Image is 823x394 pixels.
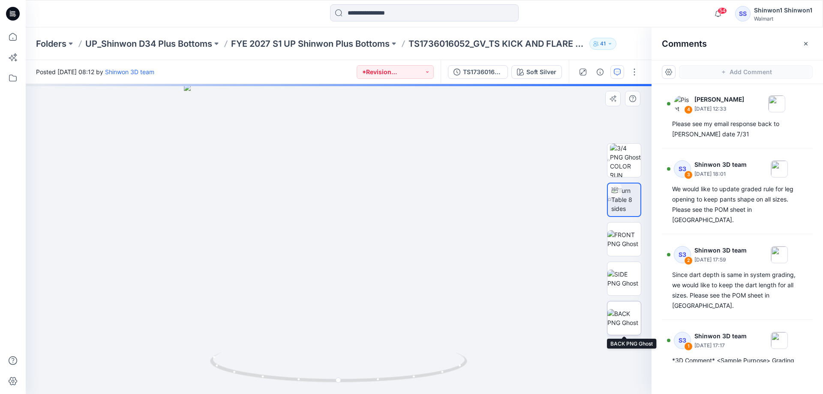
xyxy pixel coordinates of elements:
img: 3/4 PNG Ghost COLOR RUN [610,144,641,177]
div: S3 [674,332,691,349]
p: [PERSON_NAME] [694,94,744,105]
p: Shinwon 3D team [694,245,747,256]
div: Since dart depth is same in system grading, we would like to keep the dart length for all sizes. ... [672,270,802,311]
img: SIDE PNG Ghost [607,270,641,288]
a: Folders [36,38,66,50]
div: Please see my email response back to [PERSON_NAME] date 7/31 [672,119,802,139]
div: Soft Silver [526,67,556,77]
p: Shinwon 3D team [694,331,747,341]
button: TS1736016052_GV_TS SCUBA KICK AND FLARE PANT [448,65,508,79]
p: [DATE] 18:01 [694,170,747,178]
span: 54 [718,7,727,14]
div: 1 [684,342,693,351]
a: UP_Shinwon D34 Plus Bottoms [85,38,212,50]
button: Add Comment [679,65,813,79]
p: [DATE] 17:59 [694,256,747,264]
a: Shinwon 3D team [105,68,154,75]
div: 2 [684,256,693,265]
button: 41 [589,38,616,50]
img: Piset Heng [674,95,691,112]
p: 41 [600,39,606,48]
p: Shinwon 3D team [694,159,747,170]
span: Posted [DATE] 08:12 by [36,67,154,76]
a: FYE 2027 S1 UP Shinwon Plus Bottoms [231,38,390,50]
div: Shinwon1 Shinwon1 [754,5,812,15]
p: TS1736016052_GV_TS KICK AND FLARE PANT [408,38,586,50]
button: Soft Silver [511,65,562,79]
div: SS [735,6,751,21]
div: S3 [674,160,691,177]
p: [DATE] 17:17 [694,341,747,350]
div: *3D Comment* <Sample Purpose> Grading [672,355,802,366]
div: TS1736016052_GV_TS SCUBA KICK AND FLARE PANT [463,67,502,77]
div: S3 [674,246,691,263]
div: 4 [684,105,693,114]
div: Walmart [754,15,812,22]
button: Details [593,65,607,79]
p: [DATE] 12:33 [694,105,744,113]
img: BACK PNG Ghost [607,309,641,327]
div: 3 [684,171,693,179]
h2: Comments [662,39,707,49]
img: Turn Table 8 sides [611,186,640,213]
div: We would like to update graded rule for leg opening to keep pants shape on all sizes. Please see ... [672,184,802,225]
img: FRONT PNG Ghost [607,230,641,248]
